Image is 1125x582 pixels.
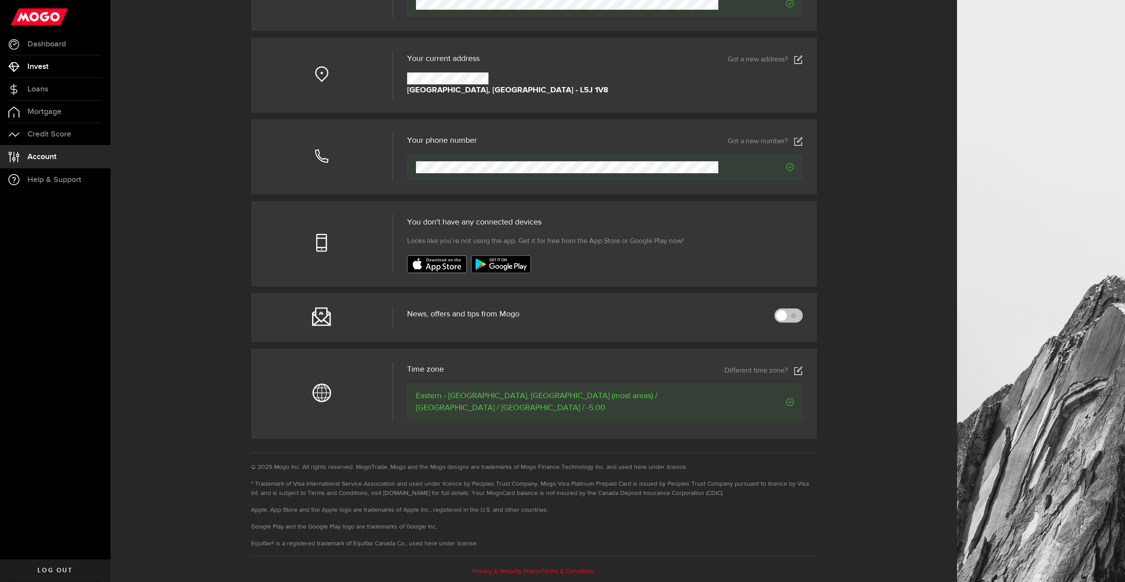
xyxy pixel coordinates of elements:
[407,310,519,318] span: News, offers and tips from Mogo
[541,568,595,574] a: Terms & Conditions
[718,163,794,171] span: Verified
[27,153,57,161] span: Account
[473,568,539,574] a: Privacy & Security Policy
[416,390,718,414] span: Eastern - [GEOGRAPHIC_DATA], [GEOGRAPHIC_DATA] (most areas) / [GEOGRAPHIC_DATA] / [GEOGRAPHIC_DAT...
[407,137,477,145] h3: Your phone number
[27,40,66,48] span: Dashboard
[728,55,803,64] a: Got a new address?
[251,506,817,515] li: Apple, App Store and the Apple logo are trademarks of Apple Inc., registered in the U.S. and othe...
[27,63,49,71] span: Invest
[7,4,34,30] button: Open LiveChat chat widget
[251,539,817,548] li: Equifax® is a registered trademark of Equifax Canada Co., used here under license.
[38,567,72,574] span: Log out
[728,137,803,146] a: Got a new number?
[407,365,444,373] span: Time zone
[407,255,467,273] img: badge-app-store.svg
[407,218,542,226] span: You don't have any connected devices
[27,130,71,138] span: Credit Score
[251,463,817,472] li: © 2025 Mogo Inc. All rights reserved. MogoTrade, Mogo and the Mogo designs are trademarks of Mogo...
[251,556,817,576] div: -
[251,522,817,532] li: Google Play and the Google Play logo are trademarks of Google Inc.
[725,366,803,375] a: Different time zone?
[251,479,817,498] li: * Trademark of Visa International Service Association and used under licence by Peoples Trust Com...
[471,255,531,273] img: badge-google-play.svg
[27,176,81,184] span: Help & Support
[27,108,61,116] span: Mortgage
[407,84,608,96] strong: [GEOGRAPHIC_DATA], [GEOGRAPHIC_DATA] - L5J 1V8
[718,398,794,406] span: Verified
[407,236,684,247] span: Looks like you’re not using the app. Get it for free from the App Store or Google Play now!
[407,55,480,63] span: Your current address
[27,85,48,93] span: Loans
